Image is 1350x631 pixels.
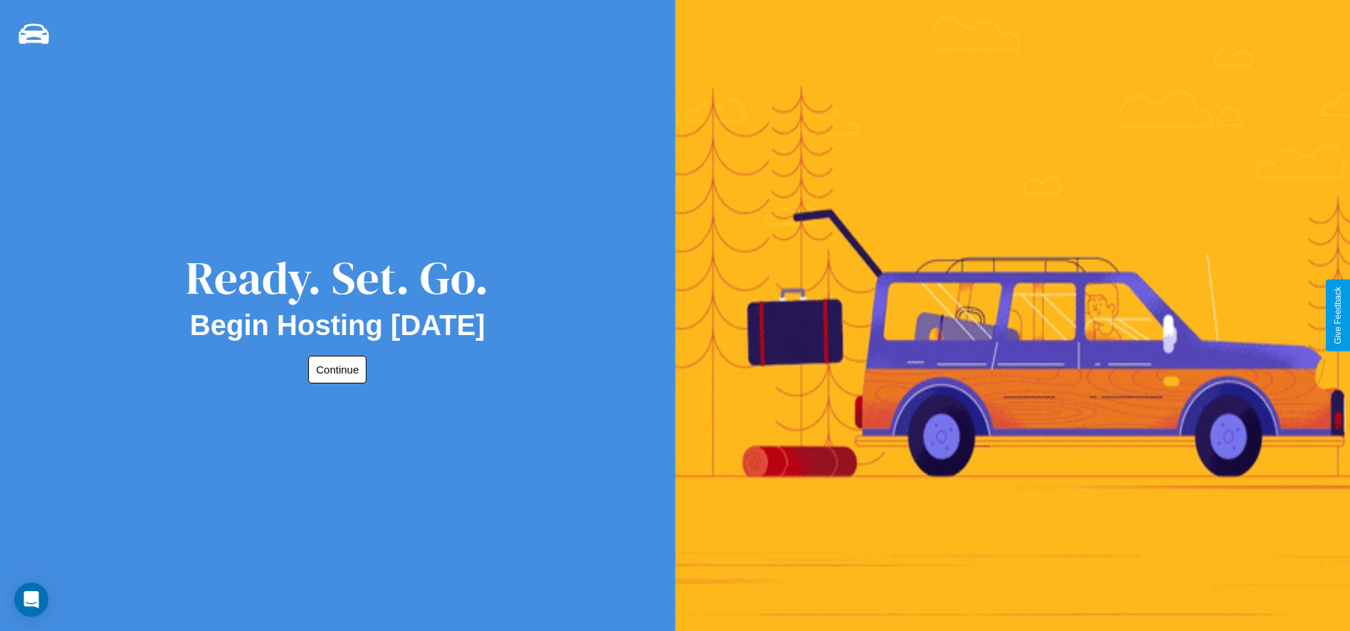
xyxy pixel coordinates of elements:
[308,356,366,383] button: Continue
[186,246,489,309] div: Ready. Set. Go.
[1333,287,1343,344] div: Give Feedback
[14,583,48,617] div: Open Intercom Messenger
[190,309,485,341] h2: Begin Hosting [DATE]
